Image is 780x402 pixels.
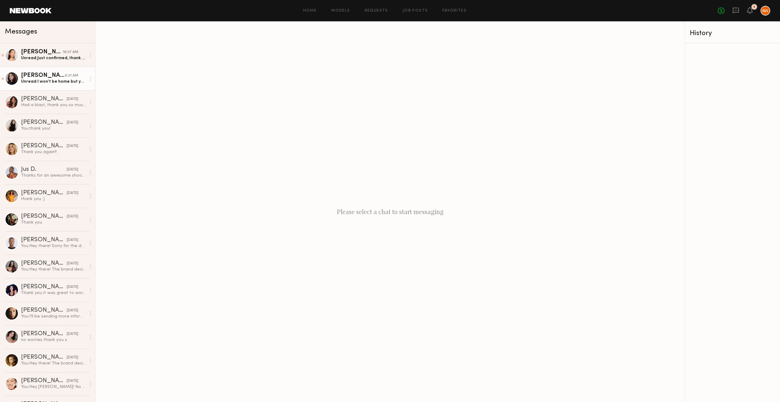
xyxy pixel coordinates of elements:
div: [PERSON_NAME] [21,214,67,220]
div: [PERSON_NAME] [21,378,67,384]
div: You: Hey there! The brand decided to move forward with a different model, but we will keep you on... [21,361,86,366]
div: Thank you again!! [21,149,86,155]
div: [DATE] [67,214,78,220]
div: Please select a chat to start messaging [95,21,685,402]
div: 1 [753,5,755,9]
div: [DATE] [67,355,78,361]
div: thank you :) [21,196,86,202]
div: [PERSON_NAME] [21,260,67,267]
div: [PERSON_NAME] [21,49,63,55]
div: You: I'll be sending more information [DATE]. Have a great rest of your week! [21,314,86,319]
div: [DATE] [67,331,78,337]
div: [PERSON_NAME] [21,331,67,337]
div: [PERSON_NAME] [21,96,67,102]
div: [DATE] [67,120,78,126]
div: [DATE] [67,190,78,196]
div: Thank you it was great to work with you guys [21,290,86,296]
div: [PERSON_NAME] [21,120,67,126]
div: Unread: Just confirmed, thank you for being so accommodating [21,55,86,61]
div: You: Hey [PERSON_NAME]! No worries at all. The brand decided to move forward with a different mod... [21,384,86,390]
div: [PERSON_NAME] [21,307,67,314]
div: Unread: I won’t be home but you’re more than welcome to drop it off on the door step [21,79,86,84]
div: [DATE] [67,237,78,243]
div: [PERSON_NAME] [21,284,67,290]
div: [DATE] [67,284,78,290]
div: [DATE] [67,308,78,314]
div: [DATE] [67,167,78,173]
div: [DATE] [67,261,78,267]
div: [PERSON_NAME] [21,143,67,149]
div: Jus D. [21,167,67,173]
a: Home [303,9,317,13]
a: Requests [365,9,388,13]
div: [DATE] [67,96,78,102]
div: 9:21 AM [65,73,78,79]
div: History [690,30,775,37]
div: [PERSON_NAME] [21,354,67,361]
span: Messages [5,28,37,35]
div: You: Hey there! The brand decided to move forward with a different model, but we will keep you on... [21,267,86,272]
a: Job Posts [403,9,428,13]
div: You: Hey there! Sorry for the delay. The brand decided to move forward with a different model, bu... [21,243,86,249]
div: Thank you [21,220,86,225]
div: [DATE] [67,378,78,384]
a: Models [331,9,350,13]
div: no worries thank you x [21,337,86,343]
div: [DATE] [67,143,78,149]
div: Had a blast, thank you so much! I hope to work with you again soon. [21,102,86,108]
div: [PERSON_NAME] [21,190,67,196]
div: 10:37 AM [63,49,78,55]
div: [PERSON_NAME] [21,73,65,79]
a: Favorites [442,9,466,13]
div: You: thank you! [21,126,86,131]
div: Thanks for an awesome shoot! Cant wait to make it happen again! [21,173,86,178]
div: [PERSON_NAME] [21,237,67,243]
